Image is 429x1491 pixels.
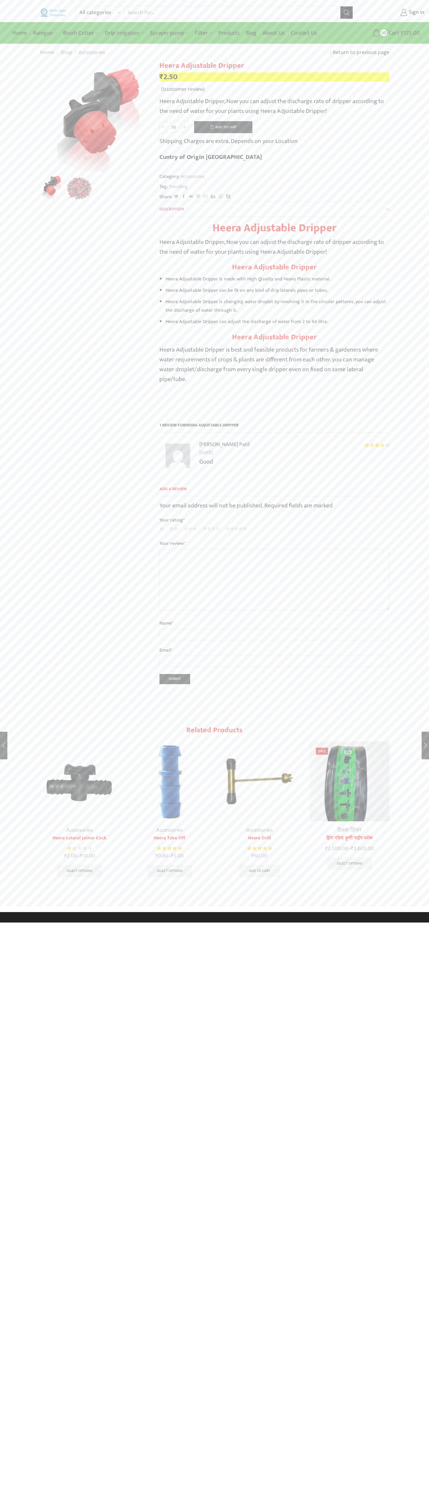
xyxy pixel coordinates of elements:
[310,834,389,842] a: हिरा गोल्ड कृषी पाईप ब्लॅक
[159,193,173,200] span: Share:
[130,742,209,821] img: Heera Take Off
[166,275,389,283] li: Heera Adjustable Dripper is made with High Quality and Heavy Plastic material.
[159,173,205,180] span: Category:
[251,851,267,861] bdi: 60.00
[351,844,374,853] bdi: 3,600.00
[316,748,328,755] span: Sale
[30,26,60,40] a: Raingun
[166,317,389,326] li: Heera Adjustable Dripper can adjust the discharge of water from 2 to 64 litre.
[78,49,105,57] a: Accessories
[159,263,389,272] h2: Heera Adjustable Dripper
[325,844,348,853] bdi: 2,500.00
[337,826,362,835] a: ठिबक सिंचन
[185,422,239,429] span: Heera Adjustable Dripper
[155,851,168,861] bdi: 0.80
[159,61,389,70] h1: Heera Adjustable Dripper
[333,49,389,57] a: Return to previous page
[327,857,372,870] a: Select options for “हिरा गोल्ड कृषी पाईप ब्लॅक”
[80,851,95,861] bdi: 10.00
[159,183,389,190] span: Tag:
[362,7,424,18] a: Sign in
[216,738,303,881] div: 3 / 10
[130,834,209,842] a: Heera Take Off
[162,85,164,94] span: 1
[220,742,300,821] img: Heera Drill
[288,26,320,40] a: Contact Us
[310,742,389,821] img: हिरा गोल्ड कृषी पाईप ब्लॅक
[159,525,164,532] a: 1 of 5 stars
[159,333,389,342] h3: Heera Adjustable Dripper
[159,96,389,116] p: Heera Adjustable Dripper, Now you can adjust the discharge rate of dripper according to the need ...
[159,152,262,162] b: Cuntry of Origin [GEOGRAPHIC_DATA]
[57,865,102,877] a: Select options for “Heera Lateral Joiner Cock”
[38,175,64,199] li: 1 / 2
[36,738,123,881] div: 1 / 10
[67,845,74,852] span: Rated out of 5
[159,345,389,384] p: Heera Adjustable Dripper is best and feasible products for farmers & gardeners where water requir...
[171,851,184,861] bdi: 5.00
[159,71,178,83] bdi: 2.50
[180,172,205,180] a: Accessories
[251,851,254,861] span: ₹
[40,834,120,842] a: Heera Lateral Joiner Cock
[60,26,102,40] a: Brush Cutter
[243,26,259,40] a: Blog
[157,845,182,852] span: Rated out of 5
[239,865,280,877] a: Add to cart: “Heera Drill”
[67,175,92,200] img: HEERA ADJ DRIPPER
[159,422,389,433] h2: 1 review for
[40,49,55,57] a: Home
[159,540,389,548] label: Your review
[365,443,385,447] span: Rated out of 5
[387,29,399,37] span: Cart
[215,26,243,40] a: Products
[67,175,92,199] li: 2 / 2
[186,724,243,736] span: Related products
[159,237,389,257] p: Heera Adjustable Dripper, Now you can adjust the discharge rate of dripper according to the need ...
[199,457,389,467] p: Good
[401,28,404,38] span: ₹
[156,826,183,835] a: Accessories
[147,26,192,40] a: Sprayer pump
[161,86,205,94] a: (1customer review)
[159,71,163,83] span: ₹
[166,297,389,315] li: Heera Adjustable Dripper is changing water droplet by revolving it in the circular patterns, you ...
[359,27,420,39] a: 50 Cart ₹125.00
[38,174,64,199] img: Heera Adjustable Dripper
[159,500,333,511] span: Your email address will not be published. Required fields are marked
[159,206,184,213] span: Description
[199,440,250,449] strong: [PERSON_NAME] Patil
[365,443,389,447] div: Rated 4 out of 5
[325,844,328,853] span: ₹
[226,525,247,532] a: 5 of 5 stars
[171,851,174,861] span: ₹
[130,852,209,860] span: –
[40,61,150,172] div: 1 / 2
[310,845,389,853] span: –
[66,826,93,835] a: Accessories
[340,6,353,19] button: Search button
[401,28,420,38] bdi: 125.00
[168,183,188,190] a: Trending
[306,738,393,873] div: 4 / 10
[64,851,77,861] bdi: 2.00
[40,49,105,57] nav: Breadcrumb
[147,865,192,877] a: Select options for “Heera Take Off”
[170,525,178,532] a: 2 of 5 stars
[159,619,389,627] label: Name
[9,26,30,40] a: Home
[199,449,389,457] time: [DATE]
[381,29,387,36] span: 50
[159,136,298,146] p: Shipping Charges are extra, Depends on your Location
[60,49,73,57] a: Shop
[159,674,190,684] input: Submit
[159,646,389,654] label: Email
[40,742,120,821] img: Heera Lateral Joiner Cock
[247,845,272,852] span: Rated out of 5
[203,525,220,532] a: 4 of 5 stars
[155,851,158,861] span: ₹
[351,844,354,853] span: ₹
[126,738,213,881] div: 2 / 10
